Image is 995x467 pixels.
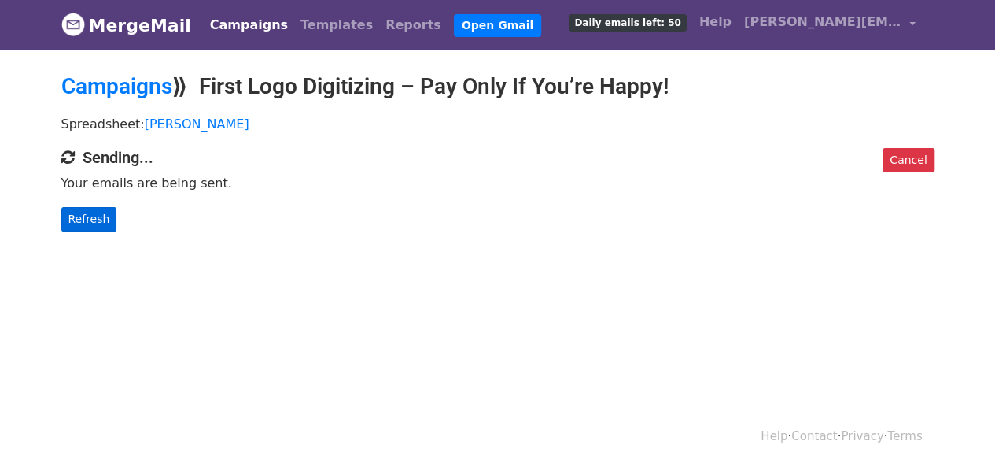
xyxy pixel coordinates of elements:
a: Privacy [841,429,883,443]
a: Refresh [61,207,117,232]
a: Help [761,429,787,443]
a: Contact [791,429,837,443]
h2: ⟫ First Logo Digitizing – Pay Only If You’re Happy! [61,73,934,100]
h4: Sending... [61,148,934,167]
a: Campaigns [61,73,172,99]
a: Cancel [883,148,934,172]
a: MergeMail [61,9,191,42]
a: [PERSON_NAME] [145,117,249,132]
a: [PERSON_NAME][EMAIL_ADDRESS][DOMAIN_NAME] [738,6,922,43]
a: Help [693,6,738,38]
span: Daily emails left: 50 [569,14,686,32]
a: Campaigns [204,9,294,41]
p: Your emails are being sent. [61,175,934,191]
a: Reports [379,9,448,41]
a: Terms [887,429,922,443]
a: Open Gmail [454,14,541,37]
a: Daily emails left: 50 [562,6,692,38]
p: Spreadsheet: [61,116,934,132]
span: [PERSON_NAME][EMAIL_ADDRESS][DOMAIN_NAME] [744,13,901,32]
img: MergeMail logo [61,13,85,36]
a: Templates [294,9,379,41]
